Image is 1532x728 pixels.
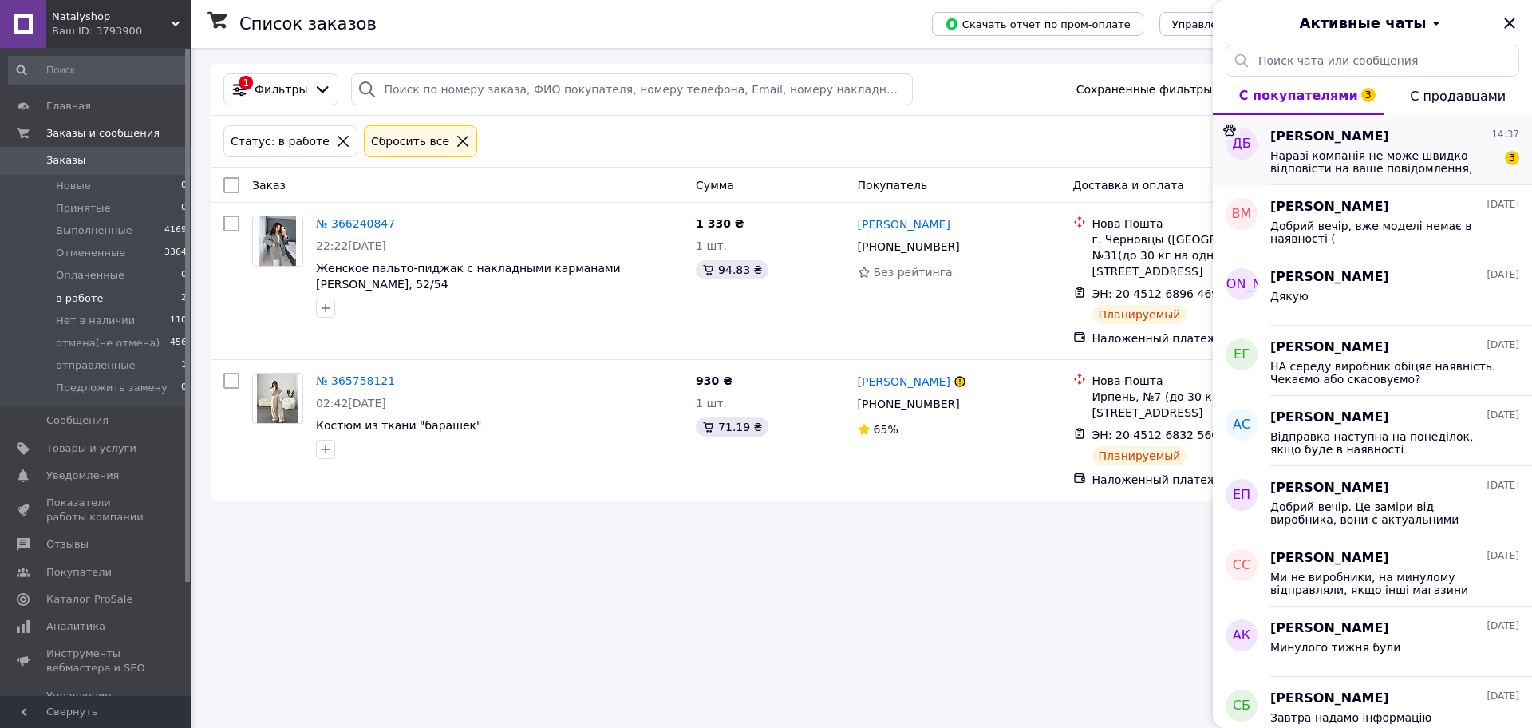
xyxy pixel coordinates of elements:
button: ЕП[PERSON_NAME][DATE]Добрий вечір. Це заміри від виробника, вони є актуальними [1213,466,1532,536]
span: 14:37 [1491,128,1519,141]
button: Закрыть [1500,14,1519,33]
span: Нет в наличии [56,314,135,328]
span: 0 [181,268,187,283]
span: [PHONE_NUMBER] [858,398,960,410]
span: ЭН: 20 4512 6896 4694 [1092,287,1226,300]
span: в работе [56,291,104,306]
span: Отмененные [56,246,125,260]
span: СС [1233,556,1250,575]
span: Сообщения [46,413,109,428]
img: Фото товару [259,216,297,266]
span: 2 [181,291,187,306]
button: ДБ[PERSON_NAME]14:37Наразі компанія не може швидко відповісти на ваше повідомлення, оскільки за ї... [1213,115,1532,185]
span: Управление статусами [1172,18,1297,30]
span: 1 шт. [696,239,727,252]
span: Активные чаты [1300,13,1427,34]
div: Нова Пошта [1092,373,1319,389]
span: Инструменты вебмастера и SEO [46,647,148,675]
img: Фото товару [257,374,298,423]
span: 110 [170,314,187,328]
div: Планируемый [1092,446,1187,465]
div: Нова Пошта [1092,216,1319,231]
span: Natalyshop [52,10,172,24]
span: ЭН: 20 4512 6832 5606 [1092,429,1226,441]
span: ДБ [1232,135,1250,153]
span: [DATE] [1487,479,1519,493]
span: ЕП [1233,486,1250,504]
button: С покупателями3 [1213,77,1384,115]
span: ВМ [1232,205,1252,224]
span: 4169 [164,224,187,238]
span: Новые [56,179,91,193]
span: Аналитика [46,619,105,634]
button: АС[PERSON_NAME][DATE]Відправка наступна на понеділок, якщо буде в наявності [1213,396,1532,466]
span: 0 [181,381,187,395]
span: Фильтры [255,81,307,97]
span: [PERSON_NAME] [1270,268,1389,287]
span: [PERSON_NAME] [1270,198,1389,216]
span: Каталог ProSale [46,592,132,607]
span: отмена(не отмена) [56,336,160,350]
a: Костюм из ткани "барашек" [316,419,481,432]
div: Сбросить все [368,133,452,150]
input: Поиск по номеру заказа, ФИО покупателя, номеру телефона, Email, номеру накладной [351,73,913,105]
span: Дякую [1270,290,1309,303]
button: АК[PERSON_NAME][DATE]Минулого тижня були [1213,607,1532,677]
button: ВМ[PERSON_NAME][DATE]Добрий вечір, вже моделі немає в наявності ( [1213,185,1532,255]
span: АС [1233,416,1250,434]
span: Скачать отчет по пром-оплате [945,17,1131,31]
a: Женское пальто-пиджак с накладными карманами [PERSON_NAME], 52/54 [316,262,621,291]
span: Заказы [46,153,85,168]
span: Завтра надамо інформацію [1270,711,1431,724]
span: НА середу виробник обіцяє наявність. Чекаємо або скасовуємо? [1270,360,1497,386]
div: г. Черновцы ([GEOGRAPHIC_DATA].), №31(до 30 кг на одно место): ул. [STREET_ADDRESS] [1092,231,1319,279]
button: ЕГ[PERSON_NAME][DATE]НА середу виробник обіцяє наявність. Чекаємо або скасовуємо? [1213,326,1532,396]
span: Сохраненные фильтры: [1076,81,1216,97]
span: Добрий вечір, вже моделі немає в наявності ( [1270,220,1497,245]
span: 456 [170,336,187,350]
span: 0 [181,201,187,216]
span: 1 [181,358,187,373]
a: Фото товару [252,216,303,267]
span: Наразі компанія не може швидко відповісти на ваше повідомлення, оскільки за її графіком роботи за... [1270,149,1497,175]
h1: Список заказов [239,14,377,34]
span: 1 шт. [696,397,727,409]
span: Показатели работы компании [46,496,148,524]
span: Отзывы [46,537,89,552]
span: Предложить замену [56,381,168,395]
span: Оплаченные [56,268,124,283]
input: Поиск чата или сообщения [1226,45,1519,77]
span: [PERSON_NAME] [1270,549,1389,568]
span: 65% [874,423,898,436]
span: [PERSON_NAME] [1270,409,1389,427]
span: Минулого тижня були [1270,641,1400,654]
span: Доставка и оплата [1073,179,1184,192]
span: 3364 [164,246,187,260]
span: Відправка наступна на понеділок, якщо буде в наявності [1270,430,1497,456]
span: 930 ₴ [696,374,732,387]
span: Заказ [252,179,286,192]
a: № 365758121 [316,374,395,387]
div: Статус: в работе [227,133,333,150]
span: отправленные [56,358,135,373]
a: № 366240847 [316,217,395,230]
div: Наложенный платеж [1092,330,1319,346]
span: [PERSON_NAME] [1270,479,1389,497]
button: [PERSON_NAME][PERSON_NAME][DATE]Дякую [1213,255,1532,326]
span: Заказы и сообщения [46,126,160,140]
span: Сумма [696,179,734,192]
span: [PERSON_NAME] [1270,128,1389,146]
span: С продавцами [1410,89,1506,104]
div: Ваш ID: 3793900 [52,24,191,38]
span: [DATE] [1487,619,1519,633]
span: [PERSON_NAME] [1270,338,1389,357]
span: [PERSON_NAME] [1270,619,1389,638]
span: [PERSON_NAME] [1189,275,1295,294]
span: Уведомления [46,469,119,483]
div: Планируемый [1092,305,1187,324]
button: Скачать отчет по пром-оплате [932,12,1143,36]
span: Покупатель [858,179,928,192]
span: 1 330 ₴ [696,217,744,230]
